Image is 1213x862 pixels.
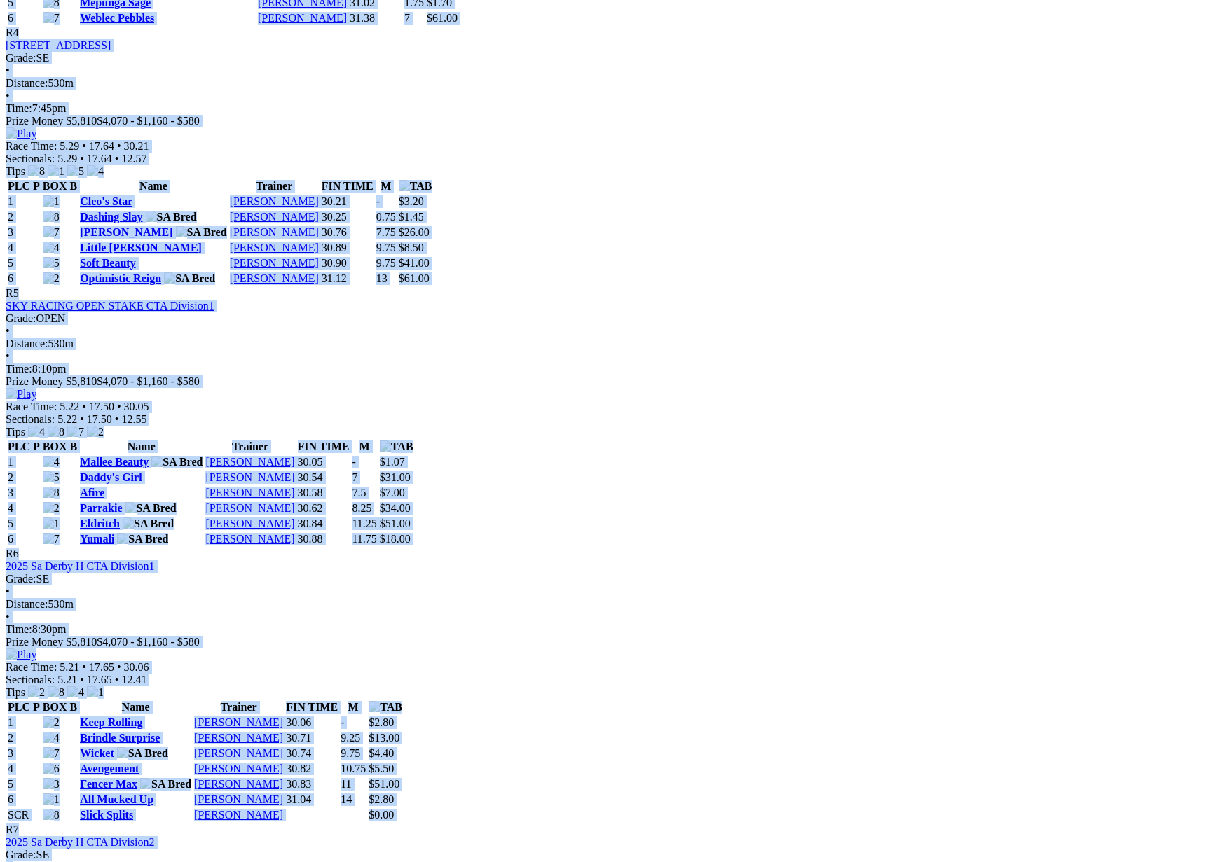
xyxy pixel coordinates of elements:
img: 2 [43,272,60,285]
td: 30.90 [321,256,374,270]
span: • [80,413,84,425]
img: 1 [87,686,104,699]
img: 8 [43,487,60,499]
td: 5 [7,777,41,791]
span: Grade: [6,52,36,64]
a: [PERSON_NAME] [230,257,319,269]
img: 1 [48,165,64,178]
span: Tips [6,426,25,438]
img: 4 [43,242,60,254]
td: 30.89 [321,241,374,255]
td: 30.05 [297,455,350,469]
img: SA Bred [151,456,203,468]
img: 8 [43,809,60,821]
span: • [80,153,84,165]
td: 30.84 [297,517,350,531]
span: • [6,611,10,623]
th: M [376,179,397,193]
a: Optimistic Reign [80,272,161,284]
td: 1 [7,716,41,730]
div: 8:10pm [6,363,1207,375]
a: [PERSON_NAME] [205,487,294,499]
th: Name [79,440,203,454]
span: • [117,401,121,412]
td: 31.38 [349,11,402,25]
span: BOX [43,701,67,713]
span: • [117,661,121,673]
img: 4 [67,686,84,699]
img: 7 [67,426,84,438]
img: SA Bred [117,747,168,760]
span: $7.00 [380,487,405,499]
text: 7.5 [352,487,366,499]
img: 7 [43,747,60,760]
span: Sectionals: [6,674,55,686]
img: SA Bred [117,533,168,545]
span: 5.29 [60,140,79,152]
div: SE [6,52,1207,64]
td: 30.88 [297,532,350,546]
img: 8 [48,686,64,699]
span: $61.00 [399,272,430,284]
a: [PERSON_NAME] [194,778,283,790]
img: 1 [43,793,60,806]
td: 4 [7,762,41,776]
img: SA Bred [140,778,191,791]
td: 30.06 [285,716,338,730]
span: Grade: [6,849,36,861]
img: 3 [43,778,60,791]
td: 6 [7,793,41,807]
td: SCR [7,808,41,822]
th: Trainer [205,440,295,454]
a: Soft Beauty [80,257,136,269]
img: 2 [43,502,60,515]
span: 17.64 [89,140,114,152]
span: 30.05 [124,401,149,412]
td: 30.76 [321,225,374,239]
span: • [82,140,86,152]
span: $4.40 [369,747,394,759]
td: 4 [7,241,41,255]
a: [PERSON_NAME] [205,517,294,529]
span: $51.00 [369,778,399,790]
span: $0.00 [369,809,394,821]
a: [PERSON_NAME] [194,716,283,728]
a: Avengement [80,763,139,774]
a: Slick Splits [80,809,133,821]
th: FIN TIME [285,700,338,714]
text: 10.75 [341,763,366,774]
span: 17.65 [89,661,114,673]
img: Play [6,648,36,661]
td: 30.54 [297,471,350,485]
text: - [376,195,380,207]
text: 11.75 [352,533,376,545]
span: 5.22 [60,401,79,412]
span: R4 [6,27,19,39]
span: $3.20 [399,195,424,207]
a: [PERSON_NAME] [230,195,319,207]
div: Prize Money $5,810 [6,115,1207,127]
img: 2 [87,426,104,438]
a: [PERSON_NAME] [205,533,294,545]
text: 9.25 [341,732,360,744]
span: P [33,701,40,713]
span: • [6,325,10,337]
a: [STREET_ADDRESS] [6,39,111,51]
td: 30.25 [321,210,374,224]
span: 17.65 [87,674,112,686]
span: 17.50 [89,401,114,412]
span: 5.21 [57,674,77,686]
span: Time: [6,102,32,114]
td: 30.58 [297,486,350,500]
text: 9.75 [341,747,360,759]
span: • [82,401,86,412]
td: 2 [7,471,41,485]
td: 6 [7,272,41,286]
th: Name [79,179,228,193]
span: Sectionals: [6,153,55,165]
text: 0.75 [376,211,396,223]
span: Distance: [6,598,48,610]
th: Name [79,700,192,714]
span: • [6,64,10,76]
td: 3 [7,225,41,239]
